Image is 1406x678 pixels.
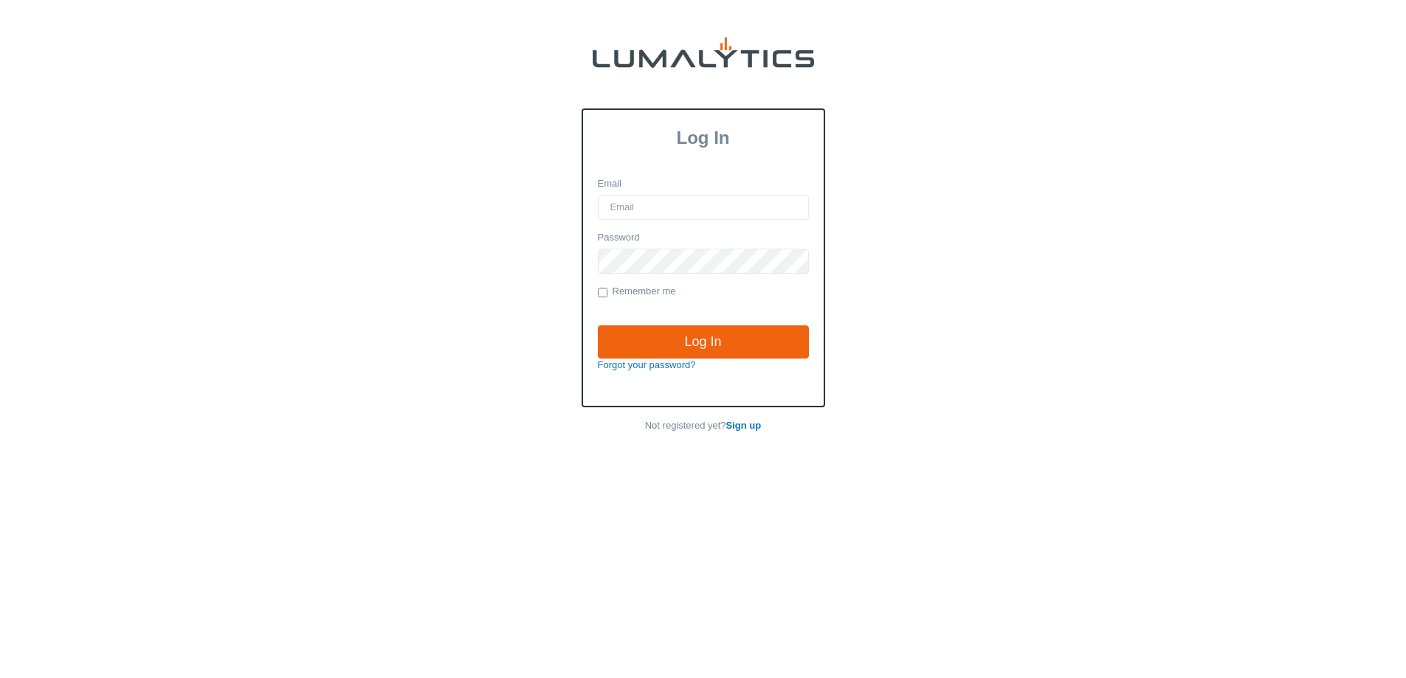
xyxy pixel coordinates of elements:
[598,325,809,359] input: Log In
[593,37,814,68] img: lumalytics-black-e9b537c871f77d9ce8d3a6940f85695cd68c596e3f819dc492052d1098752254.png
[598,177,622,191] label: Email
[726,420,762,431] a: Sign up
[582,419,825,433] p: Not registered yet?
[598,359,696,370] a: Forgot your password?
[598,288,607,297] input: Remember me
[598,231,640,245] label: Password
[583,128,824,148] h3: Log In
[598,285,676,300] label: Remember me
[598,195,809,220] input: Email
